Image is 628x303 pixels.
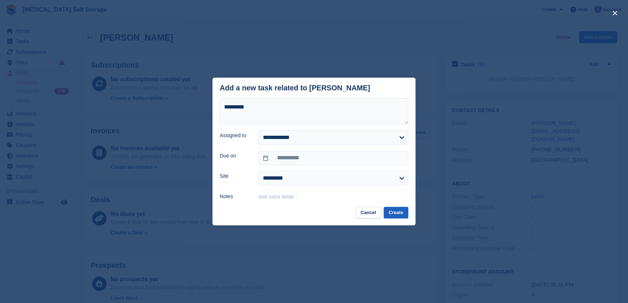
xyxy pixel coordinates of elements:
[220,172,250,180] label: Site
[355,207,381,219] button: Cancel
[220,132,250,139] label: Assigned to
[220,193,250,200] label: Notes
[384,207,408,219] button: Create
[609,7,621,19] button: close
[220,152,250,160] label: Due on
[220,84,370,92] div: Add a new task related to [PERSON_NAME]
[259,194,299,200] button: Add extra detail…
